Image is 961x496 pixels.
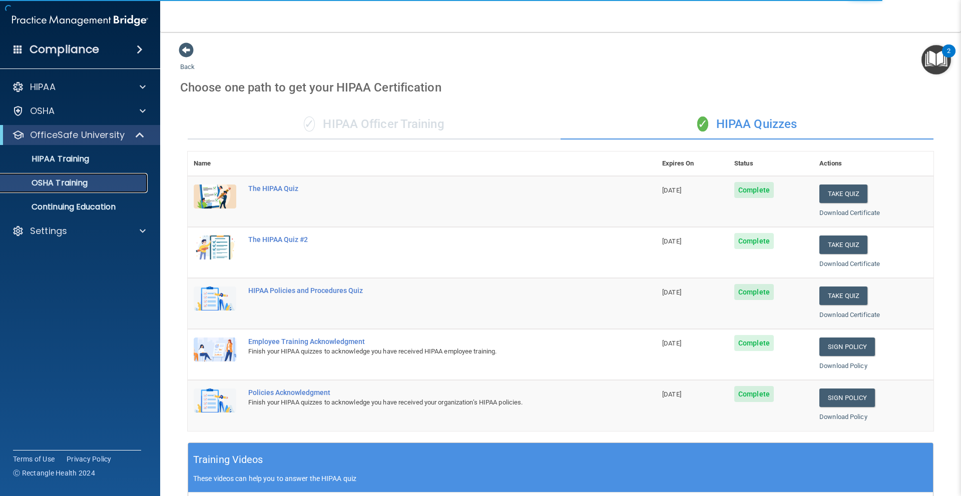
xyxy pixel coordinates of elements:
div: Policies Acknowledgment [248,388,606,396]
span: Complete [734,284,774,300]
span: [DATE] [662,186,681,194]
a: Download Policy [819,413,867,420]
span: Complete [734,335,774,351]
span: Ⓒ Rectangle Health 2024 [13,468,95,478]
p: These videos can help you to answer the HIPAA quiz [193,474,928,482]
p: OfficeSafe University [30,129,125,141]
span: Complete [734,182,774,198]
p: HIPAA Training [7,154,89,164]
div: HIPAA Policies and Procedures Quiz [248,286,606,294]
div: Finish your HIPAA quizzes to acknowledge you have received your organization’s HIPAA policies. [248,396,606,408]
p: Continuing Education [7,202,143,212]
a: Sign Policy [819,337,875,356]
div: 2 [947,51,950,64]
div: Choose one path to get your HIPAA Certification [180,73,941,102]
span: [DATE] [662,390,681,398]
h4: Compliance [30,42,99,56]
span: Complete [734,233,774,249]
div: HIPAA Officer Training [188,109,561,139]
th: Actions [813,151,933,176]
p: Settings [30,225,67,237]
p: HIPAA [30,81,56,93]
p: OSHA [30,105,55,117]
a: Terms of Use [13,454,55,464]
img: PMB logo [12,10,148,30]
span: Complete [734,386,774,402]
th: Name [188,151,242,176]
button: Open Resource Center, 2 new notifications [921,45,951,74]
span: ✓ [304,116,315,131]
a: Settings [12,225,146,237]
p: OSHA Training [7,178,88,188]
div: The HIPAA Quiz #2 [248,235,606,243]
h5: Training Videos [193,451,263,468]
a: Sign Policy [819,388,875,407]
div: The HIPAA Quiz [248,184,606,192]
th: Status [728,151,813,176]
a: Download Certificate [819,260,880,267]
a: HIPAA [12,81,146,93]
a: Download Certificate [819,209,880,216]
span: [DATE] [662,288,681,296]
a: Privacy Policy [67,454,112,464]
a: Download Policy [819,362,867,369]
a: Download Certificate [819,311,880,318]
div: HIPAA Quizzes [561,109,933,139]
span: ✓ [697,116,708,131]
button: Take Quiz [819,235,867,254]
a: Back [180,51,195,70]
button: Take Quiz [819,286,867,305]
th: Expires On [656,151,728,176]
a: OSHA [12,105,146,117]
div: Employee Training Acknowledgment [248,337,606,345]
a: OfficeSafe University [12,129,145,141]
span: [DATE] [662,237,681,245]
div: Finish your HIPAA quizzes to acknowledge you have received HIPAA employee training. [248,345,606,357]
button: Take Quiz [819,184,867,203]
span: [DATE] [662,339,681,347]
